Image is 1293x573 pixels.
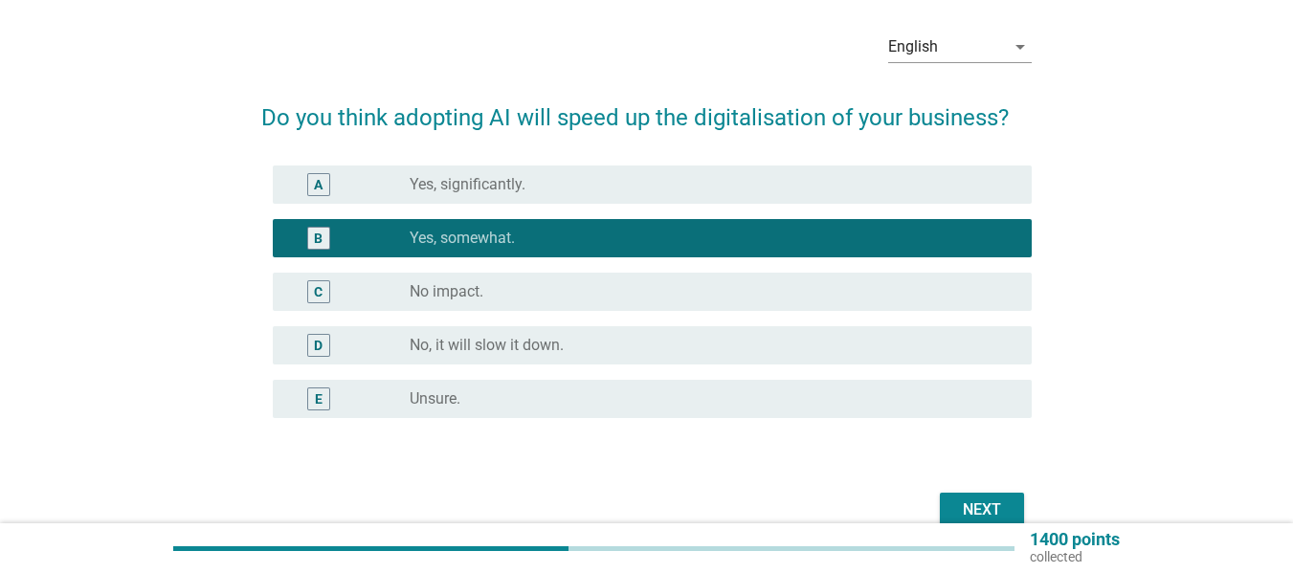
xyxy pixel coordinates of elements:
[1030,531,1120,548] p: 1400 points
[410,282,483,301] label: No impact.
[315,389,323,409] div: E
[940,493,1024,527] button: Next
[410,389,460,408] label: Unsure.
[314,175,323,195] div: A
[1009,35,1032,58] i: arrow_drop_down
[410,336,564,355] label: No, it will slow it down.
[410,175,525,194] label: Yes, significantly.
[314,336,323,356] div: D
[314,229,323,249] div: B
[410,229,515,248] label: Yes, somewhat.
[261,81,1032,135] h2: Do you think adopting AI will speed up the digitalisation of your business?
[888,38,938,55] div: English
[1030,548,1120,565] p: collected
[955,498,1009,521] div: Next
[314,282,323,302] div: C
